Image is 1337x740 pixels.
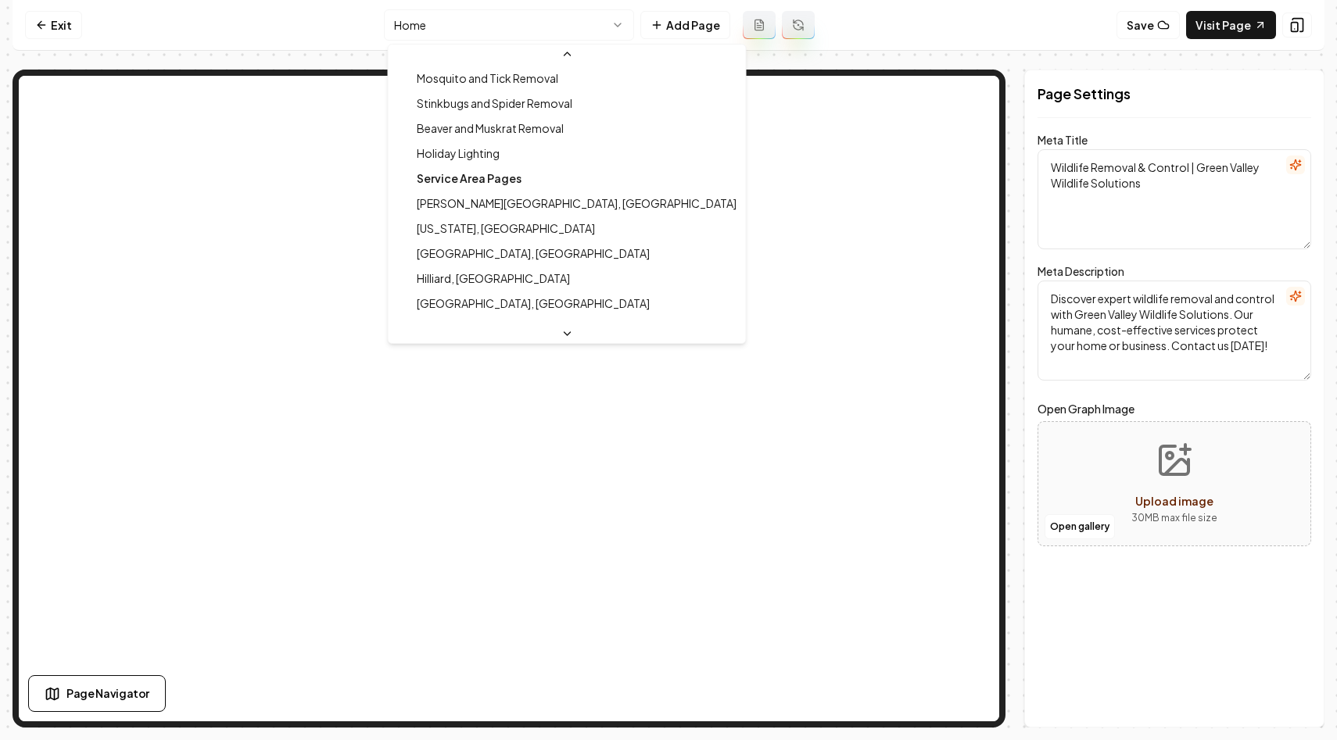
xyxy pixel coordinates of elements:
div: Service Area Pages [392,166,743,191]
span: Beaver and Muskrat Removal [417,120,564,136]
span: [GEOGRAPHIC_DATA], [GEOGRAPHIC_DATA] [417,295,650,311]
span: Holiday Lighting [417,145,500,161]
span: Mosquito and Tick Removal [417,70,558,86]
span: [GEOGRAPHIC_DATA], [GEOGRAPHIC_DATA] [417,245,650,261]
span: Stinkbugs and Spider Removal [417,95,572,111]
span: [US_STATE], [GEOGRAPHIC_DATA] [417,220,595,236]
span: Hilliard, [GEOGRAPHIC_DATA] [417,270,570,286]
span: [GEOGRAPHIC_DATA], [GEOGRAPHIC_DATA] [417,320,650,336]
span: [PERSON_NAME][GEOGRAPHIC_DATA], [GEOGRAPHIC_DATA] [417,195,737,211]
